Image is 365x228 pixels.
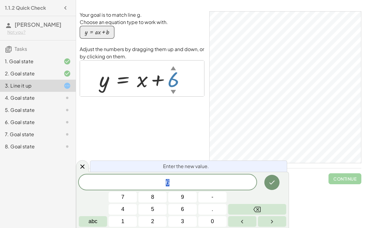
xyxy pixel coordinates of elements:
[5,143,54,150] div: 8. Goal state
[5,119,54,126] div: 6. Goal state
[64,119,71,126] i: Task not started.
[171,64,176,72] div: ▲
[64,58,71,65] i: Task finished and correct.
[228,216,256,227] button: Left arrow
[5,58,54,65] div: 1. Goal state
[64,106,71,114] i: Task not started.
[5,4,46,12] h4: 1.1.2 Quick Check
[181,193,184,201] span: 9
[151,193,154,201] span: 8
[121,217,124,226] span: 1
[15,21,61,28] span: [PERSON_NAME]
[121,205,124,213] span: 4
[151,217,154,226] span: 2
[210,12,361,163] canvas: Graphics View 1
[168,216,196,227] button: 3
[211,193,213,201] span: -
[64,94,71,102] i: Task not started.
[80,46,204,60] p: Adjust the numbers by dragging them up and down, or by clicking on them.
[211,217,214,226] span: 0
[109,192,137,202] button: 7
[181,205,184,213] span: 6
[198,204,227,215] button: .
[212,205,213,213] span: .
[5,106,54,114] div: 5. Goal state
[64,143,71,150] i: Task not started.
[5,70,54,77] div: 2. Goal state
[171,88,176,95] div: ▼
[151,205,154,213] span: 5
[5,82,54,89] div: 3. Line it up
[5,131,54,138] div: 7. Goal state
[198,192,227,202] button: Negative
[198,216,227,227] button: 0
[80,11,204,19] p: Your goal is to match line g.
[209,11,361,163] div: GeoGebra Classic
[64,82,71,89] i: Task started.
[138,192,167,202] button: 8
[168,204,196,215] button: 6
[264,175,280,190] button: Done
[138,204,167,215] button: 5
[64,70,71,77] i: Task finished and correct.
[121,193,124,201] span: 7
[15,46,27,52] span: Tasks
[109,216,137,227] button: 1
[181,217,184,226] span: 3
[7,29,71,35] div: Not you?
[166,179,169,186] span: 6
[138,216,167,227] button: 2
[163,163,209,170] span: Enter the new value.
[228,204,286,215] button: Backspace
[109,204,137,215] button: 4
[64,131,71,138] i: Task not started.
[80,19,204,26] p: Choose an equation type to work with.
[168,192,196,202] button: 9
[79,216,107,227] button: Alphabet
[5,94,54,102] div: 4. Goal state
[89,217,97,226] span: abc
[258,216,286,227] button: Right arrow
